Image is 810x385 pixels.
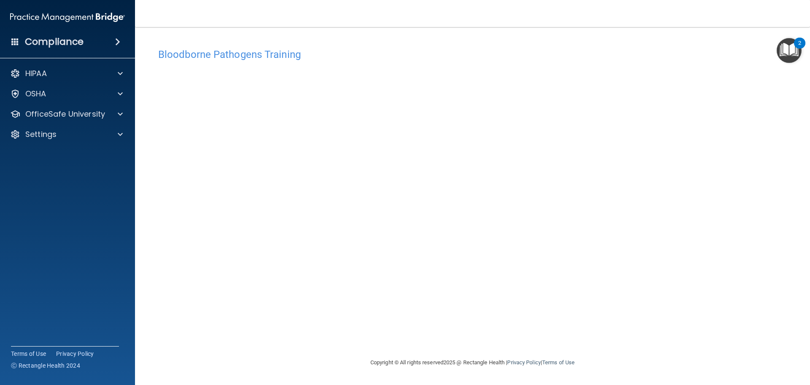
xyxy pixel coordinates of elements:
p: HIPAA [25,68,47,79]
a: OSHA [10,89,123,99]
a: Terms of Use [11,350,46,358]
p: OfficeSafe University [25,109,105,119]
p: OSHA [25,89,46,99]
div: Copyright © All rights reserved 2025 @ Rectangle Health | | [319,349,626,376]
h4: Bloodborne Pathogens Training [158,49,787,60]
img: PMB logo [10,9,125,26]
a: HIPAA [10,68,123,79]
iframe: bbp [158,65,787,325]
a: Terms of Use [542,359,575,366]
h4: Compliance [25,36,84,48]
a: OfficeSafe University [10,109,123,119]
a: Settings [10,129,123,139]
a: Privacy Policy [56,350,94,358]
button: Open Resource Center, 2 new notifications [777,38,802,63]
span: Ⓒ Rectangle Health 2024 [11,361,80,370]
a: Privacy Policy [507,359,540,366]
div: 2 [798,43,801,54]
p: Settings [25,129,57,139]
